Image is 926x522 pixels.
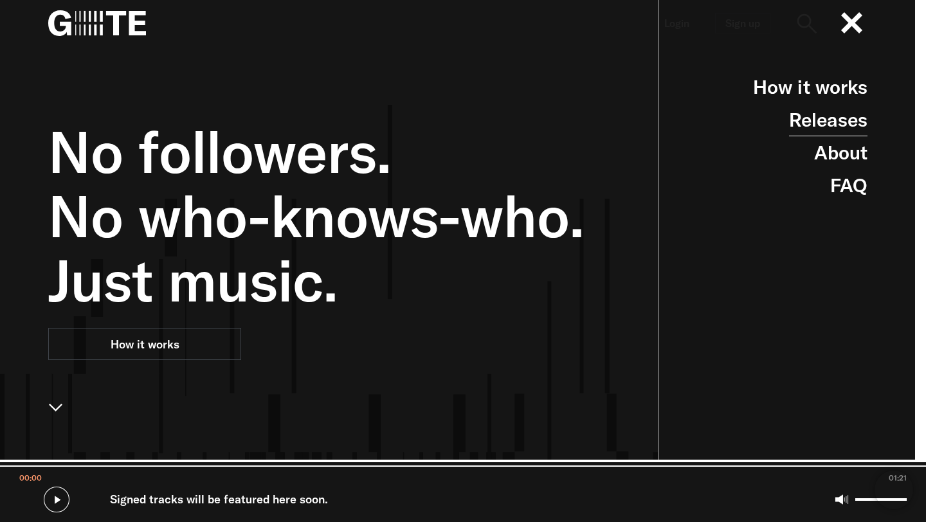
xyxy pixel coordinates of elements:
span: No who-knows-who. [48,184,727,248]
span: 00:00 [19,473,42,483]
iframe: Brevo live chat [875,471,913,509]
img: G=TE [48,10,146,36]
a: How it works [753,71,867,104]
span: No followers. [48,120,727,184]
a: FAQ [830,169,867,202]
a: How it works [48,328,241,360]
a: Releases [789,104,867,136]
span: Just music. [48,248,727,312]
span: Signed tracks will be featured here soon. [110,491,328,509]
input: Volume [855,498,907,501]
a: About [814,136,867,169]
